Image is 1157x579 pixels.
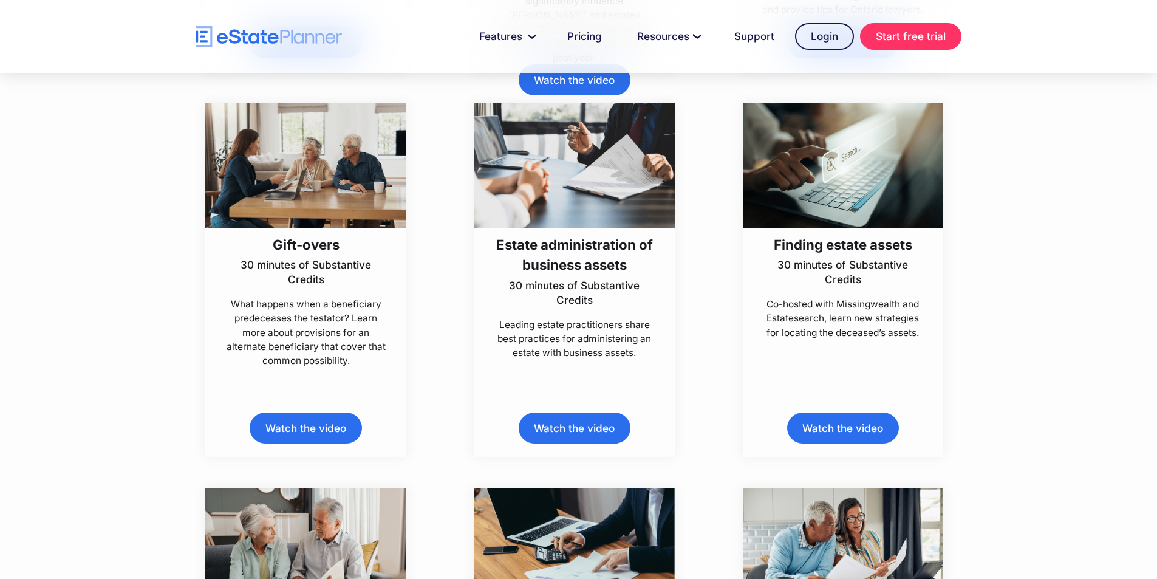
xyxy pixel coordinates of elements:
h3: Estate administration of business assets [491,235,658,275]
h3: Finding estate assets [759,235,927,255]
h3: Gift-overs [222,235,390,255]
p: What happens when a beneficiary predeceases the testator? Learn more about provisions for an alte... [222,297,390,368]
a: Watch the video [519,64,630,95]
a: Features [465,24,547,49]
a: Finding estate assets30 minutes of Substantive CreditsCo-hosted with Missingwealth and Estatesear... [743,103,944,340]
a: Watch the video [250,413,361,444]
p: 30 minutes of Substantive Credits [222,258,390,287]
a: Gift-overs30 minutes of Substantive CreditsWhat happens when a beneficiary predeceases the testat... [205,103,406,368]
a: Watch the video [519,413,630,444]
p: 30 minutes of Substantive Credits [491,278,658,307]
a: Resources [623,24,714,49]
p: Leading estate practitioners share best practices for administering an estate with business assets. [491,318,658,360]
p: Co-hosted with Missingwealth and Estatesearch, learn new strategies for locating the deceased’s a... [759,297,927,339]
a: Support [720,24,789,49]
p: 30 minutes of Substantive Credits [759,258,927,287]
a: Start free trial [860,23,961,50]
a: Pricing [553,24,616,49]
a: Estate administration of business assets30 minutes of Substantive CreditsLeading estate practitio... [474,103,675,360]
a: Watch the video [787,413,899,444]
a: home [196,26,342,47]
a: Login [795,23,854,50]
